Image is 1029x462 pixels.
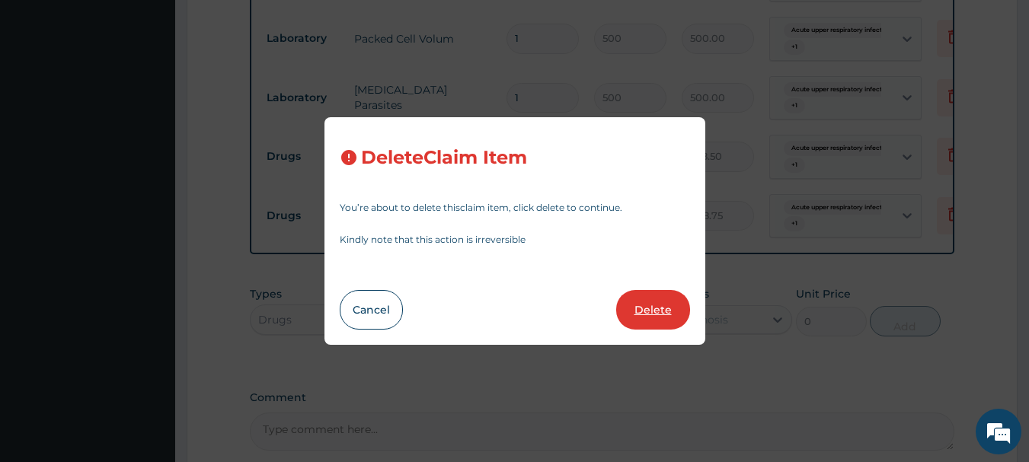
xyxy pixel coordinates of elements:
[340,203,690,212] p: You’re about to delete this claim item , click delete to continue.
[616,290,690,330] button: Delete
[250,8,286,44] div: Minimize live chat window
[8,304,290,357] textarea: Type your message and hit 'Enter'
[88,135,210,289] span: We're online!
[79,85,256,105] div: Chat with us now
[340,235,690,244] p: Kindly note that this action is irreversible
[340,290,403,330] button: Cancel
[28,76,62,114] img: d_794563401_company_1708531726252_794563401
[361,148,527,168] h3: Delete Claim Item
